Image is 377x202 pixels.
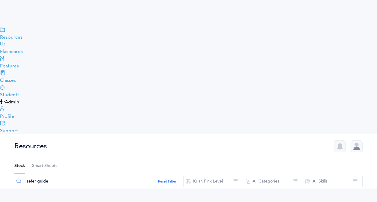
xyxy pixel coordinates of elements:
span: Admin [5,98,19,105]
button: Reset Filter [158,179,176,184]
button: All Categories [243,174,303,189]
div: Resources [14,141,47,151]
input: Search Resources [14,174,184,189]
button: All Skills [303,174,363,189]
button: Kriah Pink Level [183,174,243,189]
iframe: Drift Widget Chat Controller [347,172,370,195]
span: Smart Sheets [32,163,57,169]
